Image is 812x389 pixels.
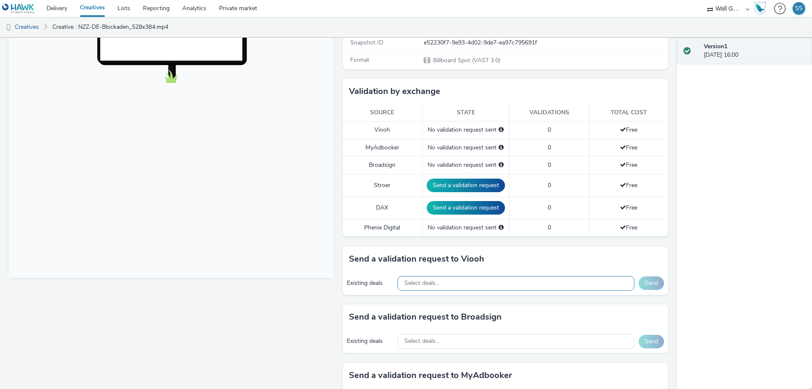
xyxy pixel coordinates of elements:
[2,3,35,14] img: undefined Logo
[427,143,505,152] div: No validation request sent
[620,143,637,152] span: Free
[548,143,551,152] span: 0
[404,338,439,345] span: Select deals...
[349,253,484,265] h3: Send a validation request to Viooh
[350,39,383,47] span: Snapshot ID
[704,42,805,60] div: [DATE] 16:00
[422,104,509,121] th: State
[343,139,422,156] td: MyAdbooker
[427,179,505,192] button: Send a validation request
[343,121,422,139] td: Viooh
[639,335,664,348] button: Send
[432,56,500,64] span: Billboard Spot (VAST 3.0)
[349,311,502,323] h3: Send a validation request to Broadsign
[548,223,551,232] span: 0
[4,23,13,32] img: dooh
[347,279,393,287] div: Existing deals
[427,126,505,134] div: No validation request sent
[795,2,803,15] div: SS
[349,369,512,382] h3: Send a validation request to MyAdbooker
[427,223,505,232] div: No validation request sent
[343,104,422,121] th: Source
[343,157,422,174] td: Broadsign
[589,104,668,121] th: Total cost
[704,42,727,50] strong: Version 1
[548,181,551,189] span: 0
[509,104,589,121] th: Validations
[427,201,505,215] button: Send a validation request
[499,161,504,169] div: Please select a deal below and click on Send to send a validation request to Broadsign.
[620,126,637,134] span: Free
[499,223,504,232] div: Please select a deal below and click on Send to send a validation request to Phenix Digital.
[754,2,770,15] a: Hawk Academy
[620,181,637,189] span: Free
[350,56,369,64] span: Format
[548,126,551,134] span: 0
[620,223,637,232] span: Free
[424,39,667,47] div: e52230f7-9e93-4d02-9de7-ea97c795691f
[349,85,440,98] h3: Validation by exchange
[620,161,637,169] span: Free
[343,196,422,219] td: DAX
[754,2,766,15] img: Hawk Academy
[499,143,504,152] div: Please select a deal below and click on Send to send a validation request to MyAdbooker.
[347,337,393,345] div: Existing deals
[343,174,422,196] td: Stroer
[343,219,422,236] td: Phenix Digital
[48,17,173,37] a: Creative : NZZ-DE-Blockaden_528x384.mp4
[404,280,439,287] span: Select deals...
[639,276,664,290] button: Send
[499,126,504,134] div: Please select a deal below and click on Send to send a validation request to Viooh.
[548,161,551,169] span: 0
[620,204,637,212] span: Free
[548,204,551,212] span: 0
[427,161,505,169] div: No validation request sent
